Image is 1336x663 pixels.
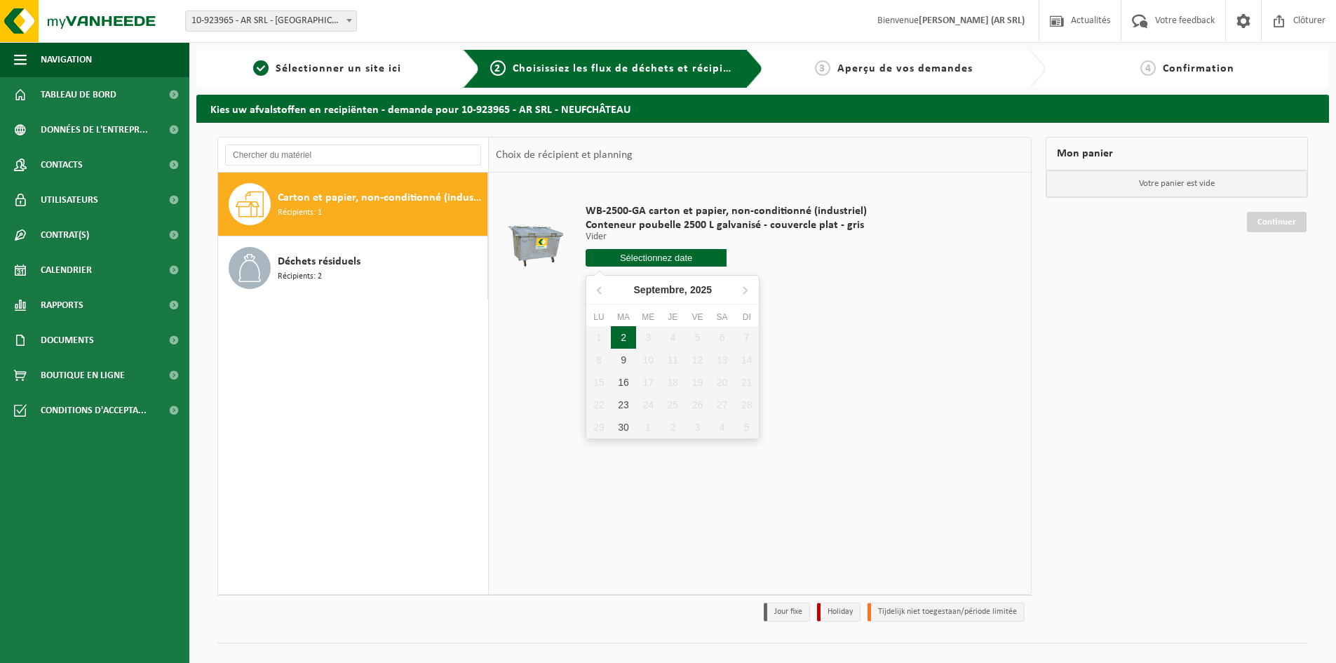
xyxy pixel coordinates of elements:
span: Choisissiez les flux de déchets et récipients [513,63,746,74]
span: Sélectionner un site ici [276,63,401,74]
div: 9 [611,349,635,371]
span: Aperçu de vos demandes [837,63,973,74]
div: 23 [611,394,635,416]
p: Votre panier est vide [1046,170,1307,197]
div: Mon panier [1046,137,1308,170]
i: 2025 [690,285,712,295]
div: 2 [611,326,635,349]
a: 1Sélectionner un site ici [203,60,452,77]
li: Jour fixe [764,603,810,622]
p: Vider [586,232,867,242]
span: Navigation [41,42,92,77]
span: Récipients: 1 [278,206,322,220]
span: Carton et papier, non-conditionné (industriel) [278,189,484,206]
span: Calendrier [41,253,92,288]
div: Me [636,310,661,324]
span: 10-923965 - AR SRL - NEUFCHÂTEAU [186,11,356,31]
span: Contrat(s) [41,217,89,253]
span: Rapports [41,288,83,323]
span: 3 [815,60,830,76]
span: Conteneur poubelle 2500 L galvanisé - couvercle plat - gris [586,218,867,232]
span: 1 [253,60,269,76]
a: Continuer [1247,212,1307,232]
div: Sa [710,310,734,324]
span: Conditions d'accepta... [41,393,147,428]
input: Chercher du matériel [225,145,481,166]
div: Di [734,310,759,324]
span: 2 [490,60,506,76]
span: Tableau de bord [41,77,116,112]
button: Carton et papier, non-conditionné (industriel) Récipients: 1 [218,173,488,236]
div: Septembre, [628,279,718,301]
div: Lu [586,310,611,324]
span: Utilisateurs [41,182,98,217]
span: 10-923965 - AR SRL - NEUFCHÂTEAU [185,11,357,32]
span: Données de l'entrepr... [41,112,148,147]
li: Tijdelijk niet toegestaan/période limitée [868,603,1025,622]
span: Déchets résiduels [278,253,360,270]
span: WB-2500-GA carton et papier, non-conditionné (industriel) [586,204,867,218]
span: Contacts [41,147,83,182]
span: Boutique en ligne [41,358,125,393]
div: Ma [611,310,635,324]
span: Documents [41,323,94,358]
span: Confirmation [1163,63,1234,74]
div: Choix de récipient et planning [489,138,640,173]
div: Ve [685,310,710,324]
input: Sélectionnez date [586,249,727,267]
button: Déchets résiduels Récipients: 2 [218,236,488,300]
div: Je [661,310,685,324]
li: Holiday [817,603,861,622]
span: Récipients: 2 [278,270,322,283]
h2: Kies uw afvalstoffen en recipiënten - demande pour 10-923965 - AR SRL - NEUFCHÂTEAU [196,95,1329,122]
span: 4 [1140,60,1156,76]
div: 16 [611,371,635,394]
strong: [PERSON_NAME] (AR SRL) [919,15,1025,26]
div: 30 [611,416,635,438]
